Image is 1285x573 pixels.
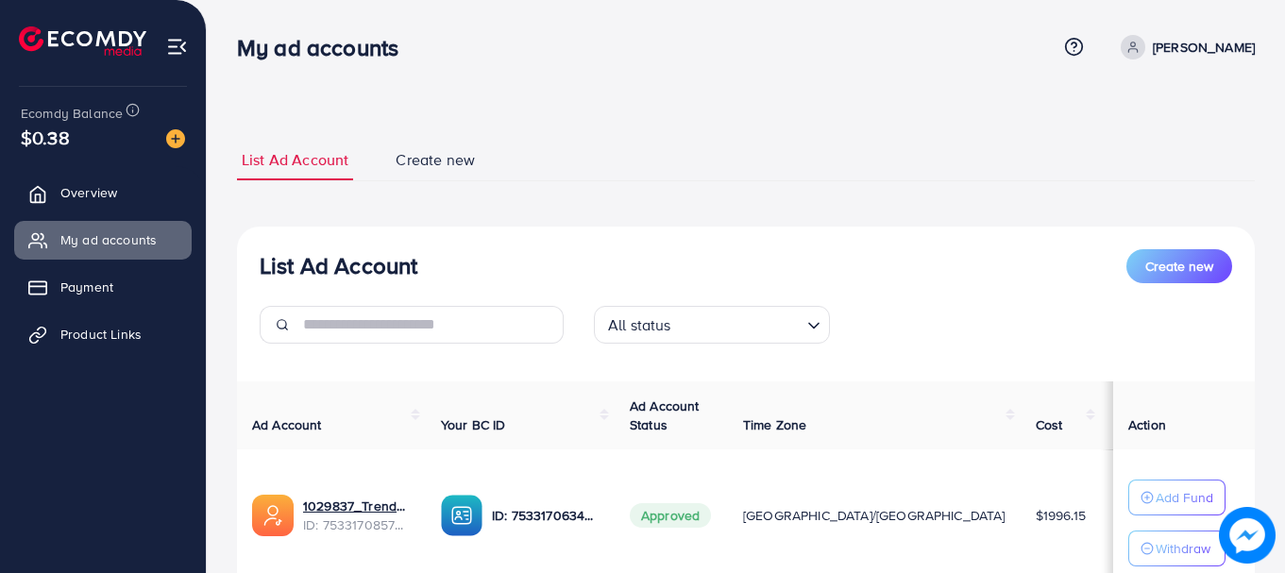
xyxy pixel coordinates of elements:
a: Product Links [14,315,192,353]
span: Create new [1145,257,1213,276]
span: Ecomdy Balance [21,104,123,123]
span: Ad Account [252,415,322,434]
p: ID: 7533170634600448001 [492,504,600,527]
span: Approved [630,503,711,528]
img: logo [19,26,146,56]
span: $1996.15 [1036,506,1086,525]
button: Withdraw [1128,531,1226,566]
span: List Ad Account [242,149,348,171]
button: Add Fund [1128,480,1226,515]
span: Cost [1036,415,1063,434]
span: Payment [60,278,113,296]
div: Search for option [594,306,830,344]
img: menu [166,36,188,58]
span: Your BC ID [441,415,506,434]
a: [PERSON_NAME] [1113,35,1255,59]
span: [GEOGRAPHIC_DATA]/[GEOGRAPHIC_DATA] [743,506,1006,525]
span: Product Links [60,325,142,344]
span: My ad accounts [60,230,157,249]
span: $0.38 [21,124,70,151]
p: Add Fund [1156,486,1213,509]
span: Time Zone [743,415,806,434]
p: Withdraw [1156,537,1210,560]
img: image [166,129,185,148]
span: Overview [60,183,117,202]
p: [PERSON_NAME] [1153,36,1255,59]
a: 1029837_Trendy Case_1753953029870 [303,497,411,515]
a: Payment [14,268,192,306]
h3: List Ad Account [260,252,417,279]
a: Overview [14,174,192,211]
a: My ad accounts [14,221,192,259]
img: ic-ba-acc.ded83a64.svg [441,495,482,536]
span: All status [604,312,675,339]
button: Create new [1126,249,1232,283]
h3: My ad accounts [237,34,414,61]
img: ic-ads-acc.e4c84228.svg [252,495,294,536]
img: image [1219,507,1276,564]
div: <span class='underline'>1029837_Trendy Case_1753953029870</span></br>7533170857322184720 [303,497,411,535]
input: Search for option [677,308,800,339]
span: Ad Account Status [630,396,700,434]
span: Action [1128,415,1166,434]
span: Create new [396,149,475,171]
span: ID: 7533170857322184720 [303,515,411,534]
